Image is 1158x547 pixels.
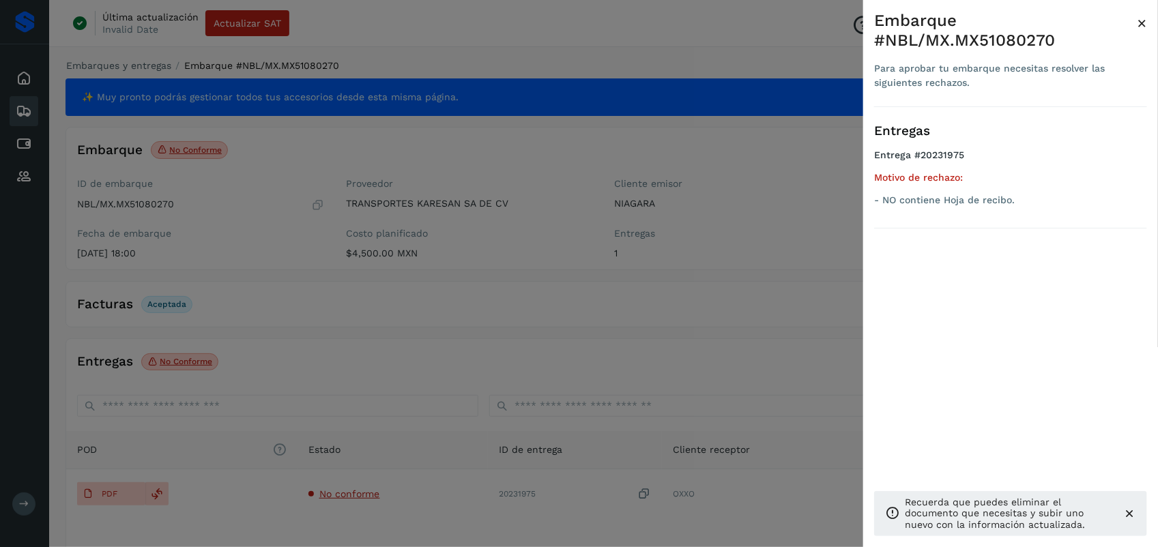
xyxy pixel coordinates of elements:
div: Para aprobar tu embarque necesitas resolver las siguientes rechazos. [874,61,1137,90]
span: × [1137,14,1147,33]
h3: Entregas [874,123,1147,139]
div: Embarque #NBL/MX.MX51080270 [874,11,1137,50]
p: Recuerda que puedes eliminar el documento que necesitas y subir uno nuevo con la información actu... [905,497,1112,531]
h5: Motivo de rechazo: [874,172,1147,183]
button: Close [1137,11,1147,35]
p: - NO contiene Hoja de recibo. [874,194,1147,206]
h4: Entrega #20231975 [874,149,1147,172]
